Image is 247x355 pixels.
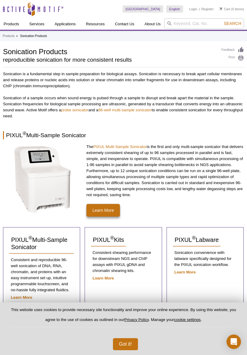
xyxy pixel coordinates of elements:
a: Contact Us [111,18,138,30]
a: Register [201,7,214,11]
sup: ® [29,235,32,241]
a: Learn More [174,270,196,274]
li: | [199,5,200,13]
p: Sonication is a fundamental step in sample preparation for biological assays. Sonication is neces... [3,71,244,89]
input: Keyword, Cat. No. [164,18,244,29]
sup: ® [110,235,114,241]
a: English [166,5,183,13]
p: The is the first and only multi-sample sonicator that delivers extremely consistent shearing of u... [86,144,244,198]
li: (0 items) [220,5,244,13]
a: 96-well multi-sample sonicator [98,108,152,112]
span: PIXUL Multi-Sample Sonicator [11,236,67,250]
p: Sonication of a sample occurs when sound energy is pulsed through a sample to disrupt and break a... [3,95,244,119]
p: Sonication convenience with labware specifically designed for the PIXUL sonication workflow. [173,250,237,268]
h2: PIXUL Multi-Sample Sonicator [3,131,244,139]
a: Privacy Policy [124,317,149,322]
a: PIXUL®Multi-Sample Sonicator [9,233,74,254]
a: Print [221,55,244,61]
sup: ® [192,235,195,241]
a: Learn More [92,276,114,280]
div: Open Intercom Messenger [227,335,241,349]
li: Sonication Products [20,34,47,38]
a: Learn More [86,204,120,217]
a: probe sonicator [61,108,89,112]
a: Cart [220,7,230,11]
p: Consistent and reproducible 96-well sonication of DNA, RNA, chromatin, and proteins with an easy ... [9,257,74,293]
span: Search [224,21,241,26]
a: PIXUL®Kits [91,233,126,247]
a: About Us [141,18,164,30]
p: Consistent shearing performance for downstream NGS and ChIP assays with PIXUL gDNA and chromatin ... [91,250,155,274]
button: Got it! [113,338,138,350]
span: PIXUL Labware [175,236,219,243]
span: PIXUL Kits [93,236,124,243]
a: Applications [51,18,79,30]
img: Click on the image for more information on the PIXUL Multi-Sample Sonicator. [12,144,73,214]
a: PIXUL®Labware [173,233,221,247]
h1: Sonication Products [3,47,215,56]
a: Feedback [221,47,244,53]
a: Products [3,33,14,39]
img: Your Cart [220,7,222,10]
button: cookie settings [174,317,201,322]
sup: ® [23,131,26,136]
li: » [16,34,18,38]
a: PIXUL Multi-Sample Sonicator [93,144,147,149]
a: Learn More [11,295,32,300]
button: Search [222,21,243,26]
a: Services [26,18,48,30]
p: This website uses cookies to provide necessary site functionality and improve your online experie... [10,307,237,327]
a: Resources [82,18,108,30]
a: [GEOGRAPHIC_DATA] [123,5,163,13]
a: Login [189,7,197,11]
h2: reproducible sonication for more consistent results [3,57,215,63]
